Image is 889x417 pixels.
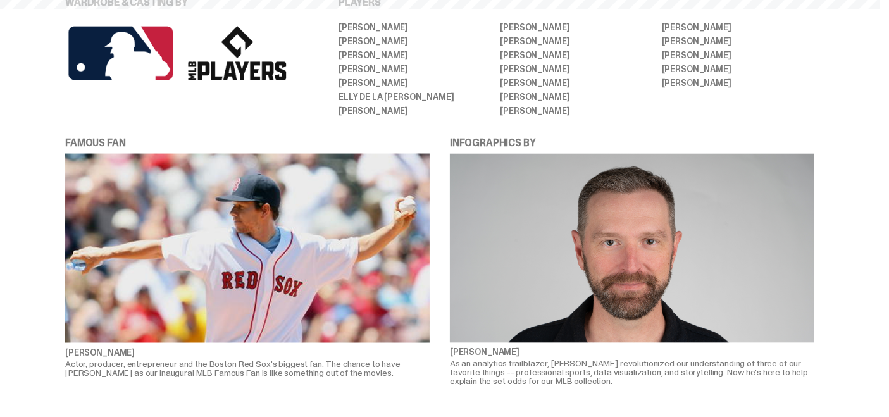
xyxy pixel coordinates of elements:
[500,106,652,115] li: [PERSON_NAME]
[450,153,814,342] img: kirk%20goldsberry%20image.png
[500,65,652,73] li: [PERSON_NAME]
[339,78,491,87] li: [PERSON_NAME]
[500,23,652,32] li: [PERSON_NAME]
[662,78,814,87] li: [PERSON_NAME]
[339,23,491,32] li: [PERSON_NAME]
[450,359,814,385] p: As an analytics trailblazer, [PERSON_NAME] revolutionized our understanding of three of our favor...
[500,37,652,46] li: [PERSON_NAME]
[339,51,491,59] li: [PERSON_NAME]
[662,37,814,46] li: [PERSON_NAME]
[500,78,652,87] li: [PERSON_NAME]
[65,359,430,377] p: Actor, producer, entrepreneur and the Boston Red Sox's biggest fan. The chance to have [PERSON_NA...
[662,23,814,32] li: [PERSON_NAME]
[450,347,814,356] p: [PERSON_NAME]
[339,106,491,115] li: [PERSON_NAME]
[662,65,814,73] li: [PERSON_NAME]
[500,51,652,59] li: [PERSON_NAME]
[339,37,491,46] li: [PERSON_NAME]
[662,51,814,59] li: [PERSON_NAME]
[65,23,287,83] img: MLB%20logos.png
[65,138,430,148] p: FAMOUS FAN
[65,153,430,342] img: mark%20wahlberg%20famous%20fan%20img.png
[450,138,814,148] p: INFOGRAPHICS BY
[339,92,491,101] li: Elly De La [PERSON_NAME]
[65,348,430,357] p: [PERSON_NAME]
[339,65,491,73] li: [PERSON_NAME]
[500,92,652,101] li: [PERSON_NAME]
